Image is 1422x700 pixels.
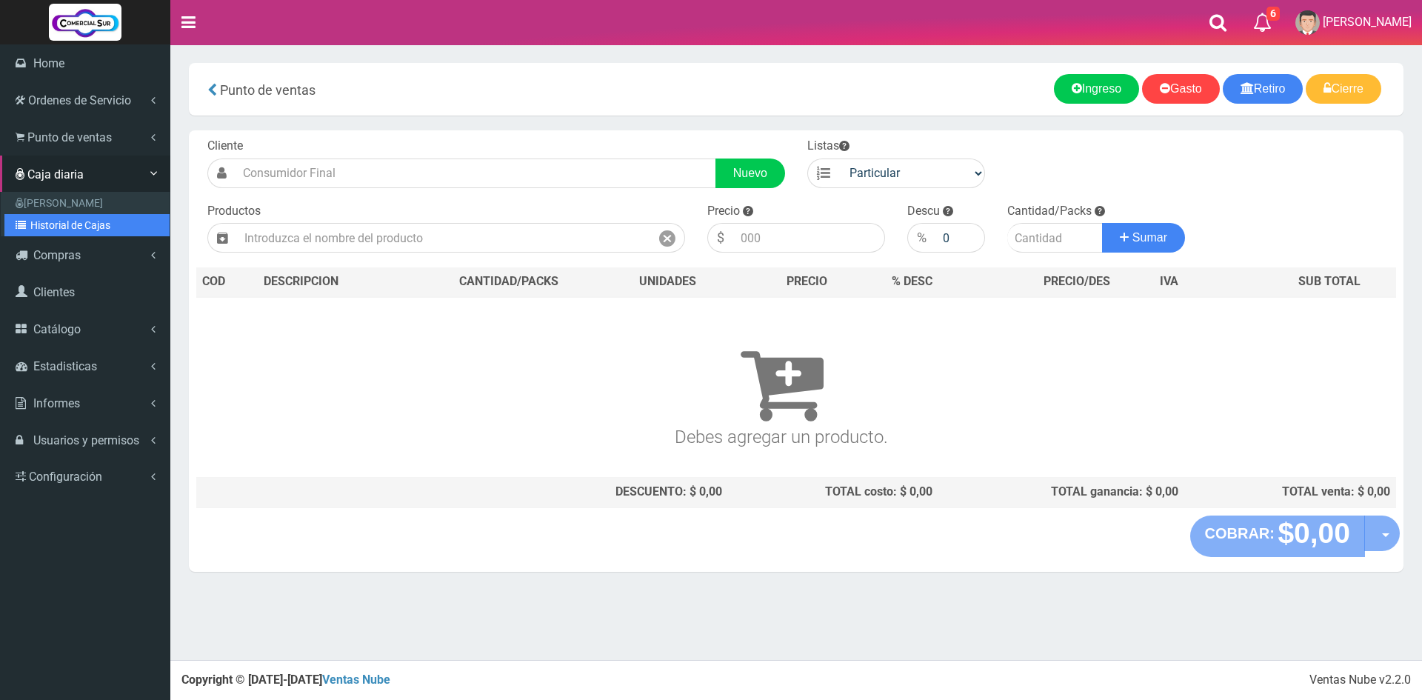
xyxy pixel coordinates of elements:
[322,673,390,687] a: Ventas Nube
[207,203,261,220] label: Productos
[236,159,716,188] input: Consumidor Final
[258,267,410,297] th: DES
[734,484,932,501] div: TOTAL costo: $ 0,00
[1266,7,1280,21] span: 6
[285,274,338,288] span: CRIPCION
[237,223,650,253] input: Introduzca el nombre del producto
[1205,525,1275,541] strong: COBRAR:
[1142,74,1220,104] a: Gasto
[1007,203,1092,220] label: Cantidad/Packs
[49,4,121,41] img: Logo grande
[1298,273,1361,290] span: SUB TOTAL
[181,673,390,687] strong: Copyright © [DATE]-[DATE]
[892,274,932,288] span: % DESC
[935,223,985,253] input: 000
[196,267,258,297] th: COD
[1044,274,1110,288] span: PRECIO/DES
[33,56,64,70] span: Home
[715,159,785,188] a: Nuevo
[33,285,75,299] span: Clientes
[907,203,940,220] label: Descu
[33,322,81,336] span: Catálogo
[33,433,139,447] span: Usuarios y permisos
[944,484,1178,501] div: TOTAL ganancia: $ 0,00
[4,214,170,236] a: Historial de Cajas
[1223,74,1303,104] a: Retiro
[29,470,102,484] span: Configuración
[1132,231,1167,244] span: Sumar
[707,203,740,220] label: Precio
[1102,223,1185,253] button: Sumar
[1007,223,1103,253] input: Cantidad
[1323,15,1412,29] span: [PERSON_NAME]
[416,484,722,501] div: DESCUENTO: $ 0,00
[207,138,243,155] label: Cliente
[807,138,849,155] label: Listas
[1054,74,1139,104] a: Ingreso
[33,248,81,262] span: Compras
[1306,74,1381,104] a: Cierre
[27,130,112,144] span: Punto de ventas
[607,267,728,297] th: UNIDADES
[410,267,607,297] th: CANTIDAD/PACKS
[1309,672,1411,689] div: Ventas Nube v2.2.0
[33,359,97,373] span: Estadisticas
[1295,10,1320,35] img: User Image
[907,223,935,253] div: %
[787,273,827,290] span: PRECIO
[4,192,170,214] a: [PERSON_NAME]
[28,93,131,107] span: Ordenes de Servicio
[1190,484,1390,501] div: TOTAL venta: $ 0,00
[1278,517,1350,549] strong: $0,00
[27,167,84,181] span: Caja diaria
[220,82,316,98] span: Punto de ventas
[707,223,733,253] div: $
[1160,274,1178,288] span: IVA
[33,396,80,410] span: Informes
[202,319,1361,447] h3: Debes agregar un producto.
[733,223,885,253] input: 000
[1190,516,1366,557] button: COBRAR: $0,00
